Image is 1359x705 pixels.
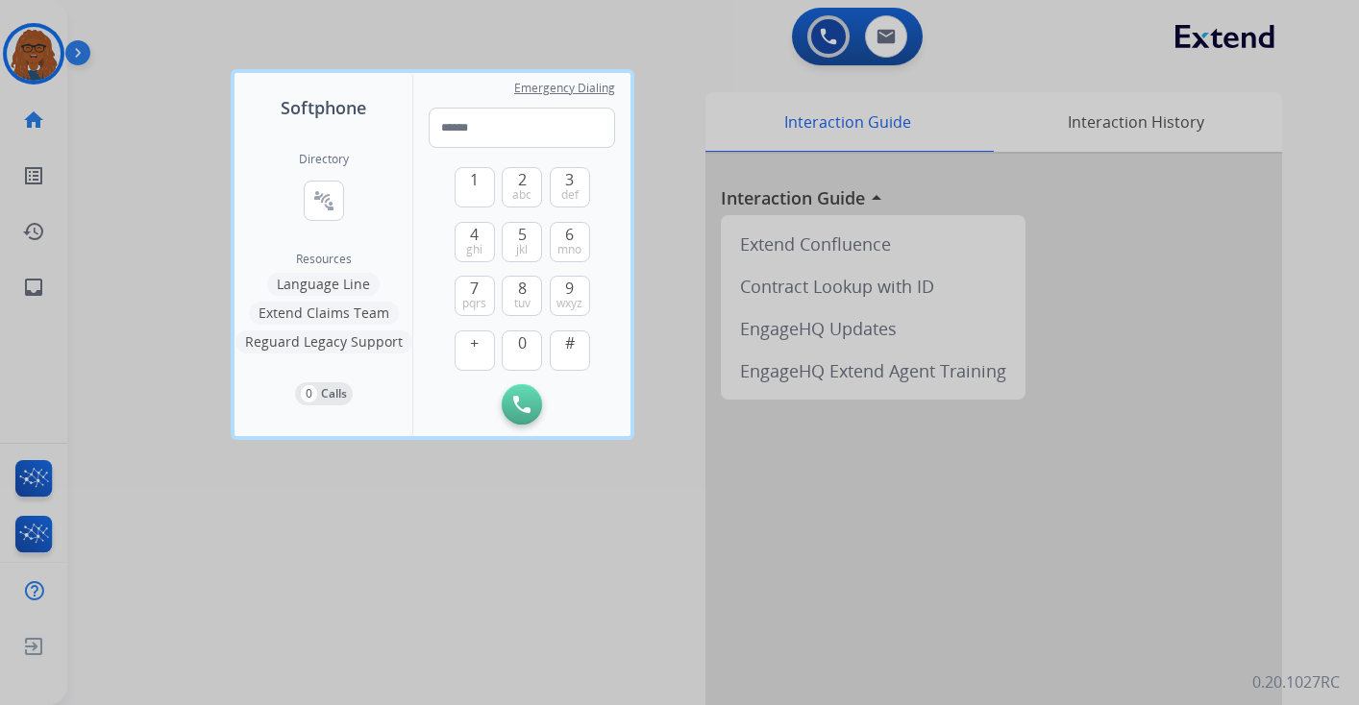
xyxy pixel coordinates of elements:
[518,223,527,246] span: 5
[550,167,590,207] button: 3def
[516,242,528,257] span: jkl
[296,252,352,267] span: Resources
[470,223,479,246] span: 4
[502,330,542,371] button: 0
[502,167,542,207] button: 2abc
[249,302,399,325] button: Extend Claims Team
[267,273,380,296] button: Language Line
[518,331,527,354] span: 0
[462,296,486,311] span: pqrs
[561,187,579,203] span: def
[299,152,349,167] h2: Directory
[455,276,495,316] button: 7pqrs
[550,330,590,371] button: #
[556,296,582,311] span: wxyz
[514,81,615,96] span: Emergency Dialing
[470,277,479,300] span: 7
[312,189,335,212] mat-icon: connect_without_contact
[502,276,542,316] button: 8tuv
[550,276,590,316] button: 9wxyz
[513,396,531,413] img: call-button
[1252,670,1340,693] p: 0.20.1027RC
[235,330,412,353] button: Reguard Legacy Support
[455,330,495,371] button: +
[512,187,531,203] span: abc
[518,168,527,191] span: 2
[470,331,479,354] span: +
[565,277,574,300] span: 9
[565,331,575,354] span: #
[455,222,495,262] button: 4ghi
[502,222,542,262] button: 5jkl
[557,242,581,257] span: mno
[281,94,366,121] span: Softphone
[470,168,479,191] span: 1
[550,222,590,262] button: 6mno
[321,385,347,402] p: Calls
[514,296,531,311] span: tuv
[518,277,527,300] span: 8
[295,382,353,405] button: 0Calls
[565,223,574,246] span: 6
[466,242,482,257] span: ghi
[455,167,495,207] button: 1
[565,168,574,191] span: 3
[301,385,317,402] p: 0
